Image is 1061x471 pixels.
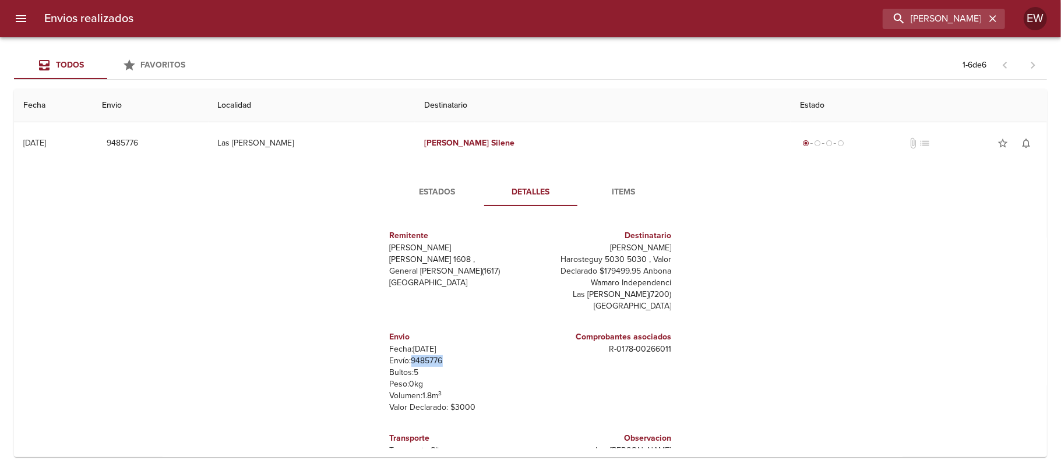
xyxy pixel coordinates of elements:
th: Estado [791,89,1047,122]
th: Envio [93,89,209,122]
span: radio_button_unchecked [814,140,821,147]
p: R - 0178 - 00266011 [535,343,672,355]
span: Pagina anterior [991,59,1019,70]
div: Tabs detalle de guia [391,178,671,206]
p: [GEOGRAPHIC_DATA] [390,277,526,289]
button: Activar notificaciones [1014,132,1038,155]
p: Las [PERSON_NAME] [GEOGRAPHIC_DATA] [535,445,672,468]
div: Abrir información de usuario [1024,7,1047,30]
span: 9485776 [107,136,138,151]
h6: Comprobantes asociados [535,331,672,343]
button: menu [7,5,35,33]
p: [PERSON_NAME] [535,242,672,254]
button: Agregar a favoritos [991,132,1014,155]
p: Harosteguy 5030 5030 , Valor Declarado $179499.95 Anbona Wamaro Independenci [535,254,672,289]
button: 9485776 [102,133,143,154]
span: Estados [398,185,477,200]
p: [PERSON_NAME] [390,242,526,254]
p: 1 - 6 de 6 [963,59,986,71]
span: Detalles [491,185,570,200]
p: [PERSON_NAME] 1608 , [390,254,526,265]
div: [DATE] [23,138,46,148]
div: EW [1024,7,1047,30]
span: Todos [56,60,84,70]
td: Las [PERSON_NAME] [209,122,415,164]
sup: 3 [439,389,442,397]
span: Items [584,185,664,200]
p: Envío: 9485776 [390,355,526,367]
p: General [PERSON_NAME] ( 1617 ) [390,265,526,277]
span: Pagina siguiente [1019,51,1047,79]
span: star_border [997,137,1009,149]
span: Favoritos [141,60,186,70]
span: radio_button_unchecked [826,140,833,147]
th: Localidad [209,89,415,122]
p: Las [PERSON_NAME] ( 7200 ) [535,289,672,300]
th: Fecha [14,89,93,122]
span: notifications_none [1020,137,1032,149]
p: Volumen: 1.8 m [390,390,526,402]
p: Valor Declarado: $ 3000 [390,402,526,413]
h6: Transporte [390,432,526,445]
th: Destinatario [415,89,791,122]
h6: Destinatario [535,229,672,242]
h6: Envio [390,331,526,343]
p: Transporte: Clicpaq [390,445,526,456]
p: Peso: 0 kg [390,378,526,390]
div: Tabs Envios [14,51,200,79]
span: radio_button_checked [802,140,809,147]
em: [PERSON_NAME] [424,138,489,148]
h6: Envios realizados [44,9,133,28]
h6: Remitente [390,229,526,242]
h6: Observacion [535,432,672,445]
em: Silene [491,138,514,148]
p: Bultos: 5 [390,367,526,378]
p: [GEOGRAPHIC_DATA] [535,300,672,312]
div: Generado [800,137,847,149]
span: No tiene documentos adjuntos [907,137,919,149]
p: Fecha: [DATE] [390,343,526,355]
span: No tiene pedido asociado [919,137,930,149]
input: buscar [883,9,985,29]
span: radio_button_unchecked [837,140,844,147]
